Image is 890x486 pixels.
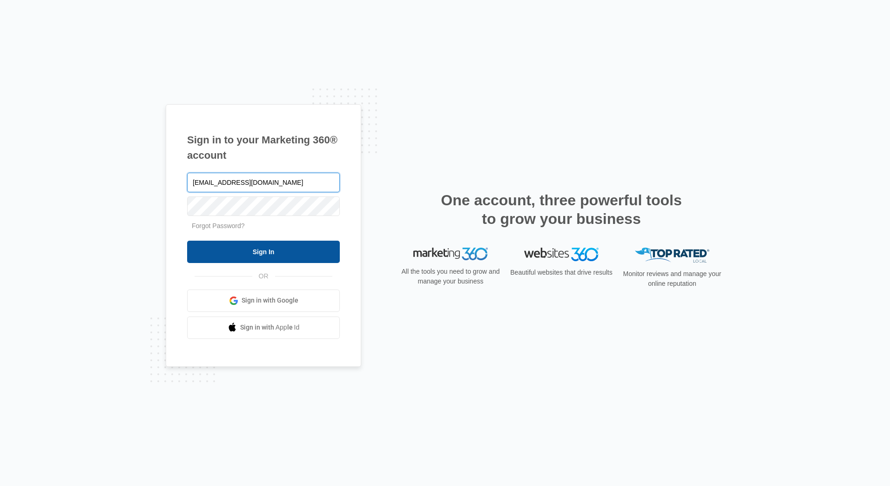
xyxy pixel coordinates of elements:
p: All the tools you need to grow and manage your business [398,267,503,286]
span: Sign in with Google [242,296,298,305]
span: OR [252,271,275,281]
h1: Sign in to your Marketing 360® account [187,132,340,163]
img: Top Rated Local [635,248,709,263]
img: Websites 360 [524,248,599,261]
span: Sign in with Apple Id [240,323,300,332]
p: Beautiful websites that drive results [509,268,614,277]
p: Monitor reviews and manage your online reputation [620,269,724,289]
h2: One account, three powerful tools to grow your business [438,191,685,228]
a: Forgot Password? [192,222,245,229]
img: Marketing 360 [413,248,488,261]
input: Email [187,173,340,192]
input: Sign In [187,241,340,263]
a: Sign in with Google [187,290,340,312]
a: Sign in with Apple Id [187,317,340,339]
